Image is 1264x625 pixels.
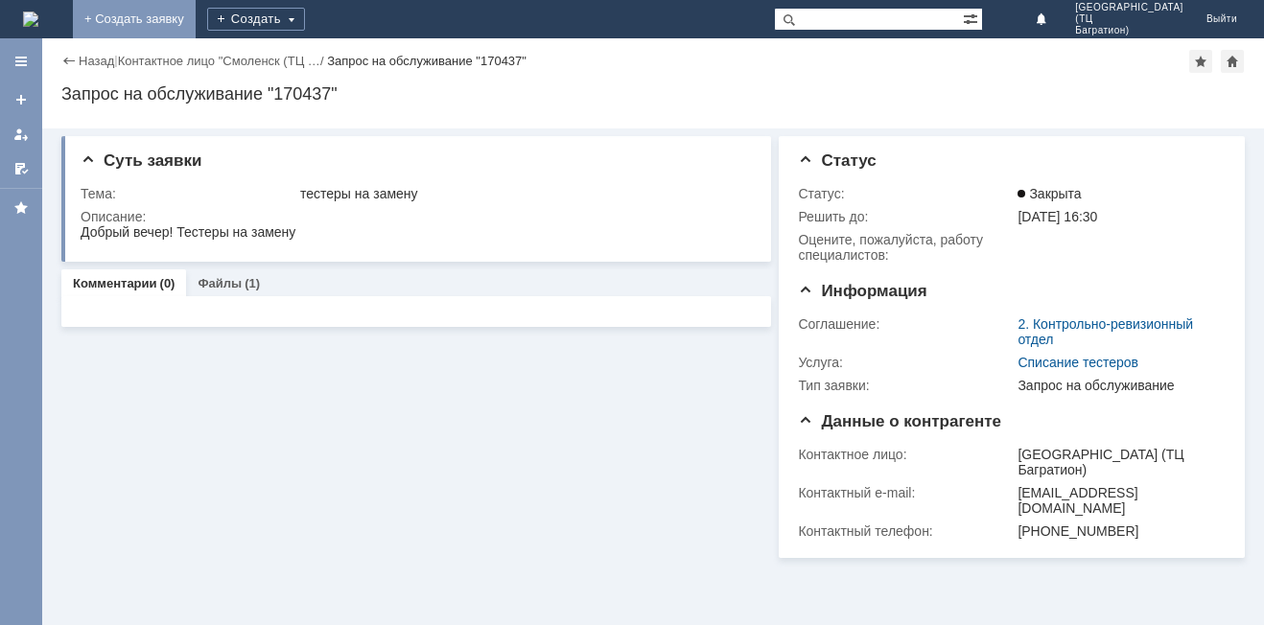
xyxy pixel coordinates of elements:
[327,54,527,68] div: Запрос на обслуживание "170437"
[798,209,1014,224] div: Решить до:
[6,153,36,184] a: Мои согласования
[23,12,38,27] img: logo
[73,276,157,290] a: Комментарии
[1075,25,1183,36] span: Багратион)
[1018,447,1217,477] div: [GEOGRAPHIC_DATA] (ТЦ Багратион)
[1018,186,1081,201] span: Закрыта
[1018,209,1097,224] span: [DATE] 16:30
[798,355,1014,370] div: Услуга:
[798,151,876,170] span: Статус
[1189,50,1212,73] div: Добавить в избранное
[798,232,1014,263] div: Oцените, пожалуйста, работу специалистов:
[61,84,1245,104] div: Запрос на обслуживание "170437"
[6,119,36,150] a: Мои заявки
[81,186,296,201] div: Тема:
[1075,2,1183,13] span: [GEOGRAPHIC_DATA]
[1018,355,1138,370] a: Списание тестеров
[798,412,1001,430] span: Данные о контрагенте
[1018,485,1217,516] div: [EMAIL_ADDRESS][DOMAIN_NAME]
[245,276,260,290] div: (1)
[81,151,201,170] span: Суть заявки
[300,186,745,201] div: тестеры на замену
[798,485,1014,500] div: Контактный e-mail:
[798,523,1014,539] div: Контактный телефон:
[118,54,320,68] a: Контактное лицо "Смоленск (ТЦ …
[207,8,305,31] div: Создать
[198,276,242,290] a: Файлы
[1075,13,1183,25] span: (ТЦ
[160,276,176,290] div: (0)
[6,84,36,115] a: Создать заявку
[1221,50,1244,73] div: Сделать домашней страницей
[1018,523,1217,539] div: [PHONE_NUMBER]
[23,12,38,27] a: Перейти на домашнюю страницу
[79,54,114,68] a: Назад
[81,209,749,224] div: Описание:
[963,9,982,27] span: Расширенный поиск
[798,447,1014,462] div: Контактное лицо:
[798,316,1014,332] div: Соглашение:
[1018,316,1193,347] a: 2. Контрольно-ревизионный отдел
[798,378,1014,393] div: Тип заявки:
[798,186,1014,201] div: Статус:
[798,282,926,300] span: Информация
[114,53,117,67] div: |
[118,54,327,68] div: /
[1018,378,1217,393] div: Запрос на обслуживание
